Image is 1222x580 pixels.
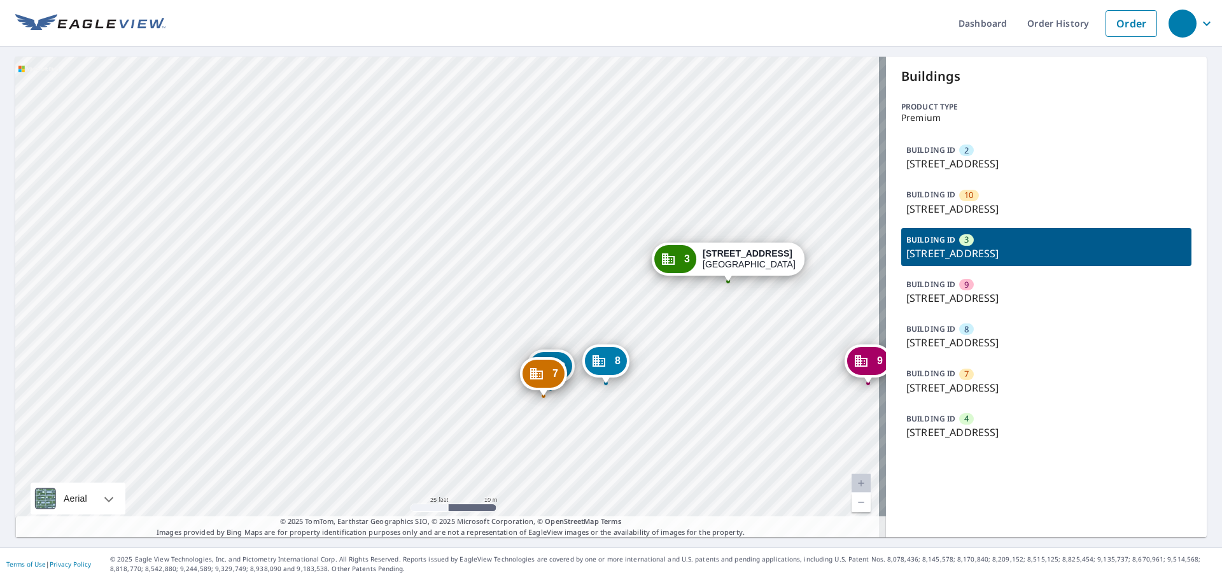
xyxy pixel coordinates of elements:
[964,323,969,336] span: 8
[964,279,969,291] span: 9
[615,356,621,365] span: 8
[110,555,1216,574] p: © 2025 Eagle View Technologies, Inc. and Pictometry International Corp. All Rights Reserved. Repo...
[520,357,567,397] div: Dropped pin, building 7, Commercial property, 4726-4730 Lake Villa Dr Clearwater, FL 33762
[527,350,574,389] div: Dropped pin, building 2, Commercial property, 4740-4750 Lake Villa Dr Clearwater, FL 33762
[60,483,91,514] div: Aerial
[652,243,804,282] div: Dropped pin, building 3, Commercial property, 4700-4710 Lake Villa Dr Clearwater, FL 33762
[50,560,91,569] a: Privacy Policy
[845,344,892,384] div: Dropped pin, building 9, Commercial property, 4686-4690 Lake Villa Dr Clearwater, FL 33762
[552,369,558,378] span: 7
[901,113,1191,123] p: Premium
[901,67,1191,86] p: Buildings
[964,234,969,246] span: 3
[703,248,792,258] strong: [STREET_ADDRESS]
[15,14,165,33] img: EV Logo
[601,516,622,526] a: Terms
[703,248,796,270] div: [GEOGRAPHIC_DATA]
[906,279,955,290] p: BUILDING ID
[877,356,883,365] span: 9
[545,516,598,526] a: OpenStreetMap
[31,483,125,514] div: Aerial
[906,380,1186,395] p: [STREET_ADDRESS]
[964,145,969,157] span: 2
[906,234,955,245] p: BUILDING ID
[1106,10,1157,37] a: Order
[906,368,955,379] p: BUILDING ID
[6,560,46,569] a: Terms of Use
[6,560,91,568] p: |
[684,254,690,264] span: 3
[964,413,969,425] span: 4
[906,425,1186,440] p: [STREET_ADDRESS]
[906,413,955,424] p: BUILDING ID
[15,516,886,537] p: Images provided by Bing Maps are for property identification purposes only and are not a represen...
[582,344,629,384] div: Dropped pin, building 8, Commercial property, 4720-4724 Lake Villa Dr Clearwater, FL 33762
[852,474,871,493] a: Current Level 20, Zoom In Disabled
[964,189,973,201] span: 10
[906,290,1186,306] p: [STREET_ADDRESS]
[852,493,871,512] a: Current Level 20, Zoom Out
[906,189,955,200] p: BUILDING ID
[906,335,1186,350] p: [STREET_ADDRESS]
[901,101,1191,113] p: Product type
[964,368,969,380] span: 7
[906,156,1186,171] p: [STREET_ADDRESS]
[280,516,622,527] span: © 2025 TomTom, Earthstar Geographics SIO, © 2025 Microsoft Corporation, ©
[906,201,1186,216] p: [STREET_ADDRESS]
[906,145,955,155] p: BUILDING ID
[906,323,955,334] p: BUILDING ID
[906,246,1186,261] p: [STREET_ADDRESS]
